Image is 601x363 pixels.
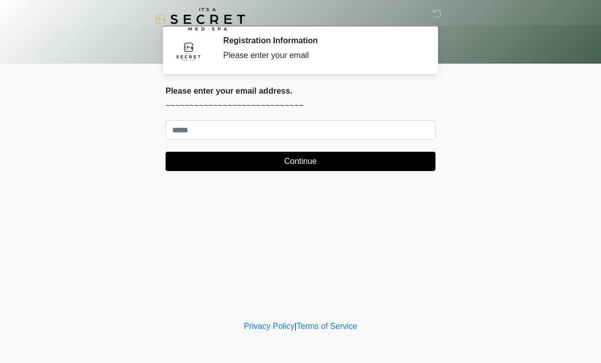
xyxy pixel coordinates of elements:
a: Privacy Policy [244,322,295,330]
h2: Registration Information [223,36,420,45]
div: Please enter your email [223,49,420,62]
a: | [294,322,296,330]
a: Terms of Service [296,322,357,330]
img: Agent Avatar [173,36,204,66]
h2: Please enter your email address. [166,86,435,96]
img: It's A Secret Med Spa Logo [155,8,245,31]
p: ~~~~~~~~~~~~~~~~~~~~~~~~~~~~~ [166,100,435,112]
button: Continue [166,152,435,171]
